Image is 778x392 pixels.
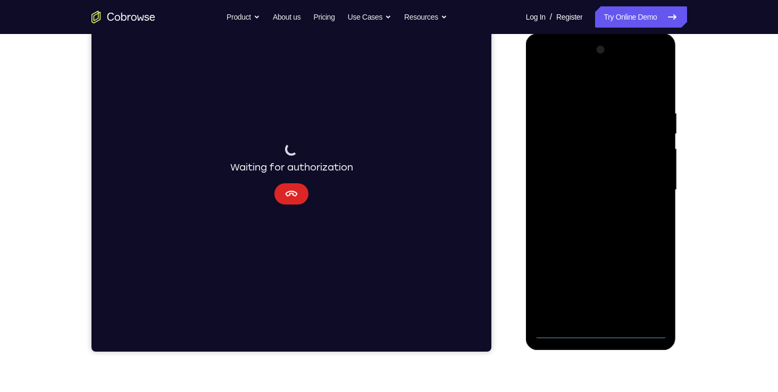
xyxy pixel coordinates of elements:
[556,6,582,28] a: Register
[91,11,155,23] a: Go to the home page
[550,11,552,23] span: /
[139,147,262,179] div: Waiting for authorization
[595,6,687,28] a: Try Online Demo
[227,6,260,28] button: Product
[348,6,391,28] button: Use Cases
[183,188,217,209] button: Cancel
[313,6,334,28] a: Pricing
[404,6,447,28] button: Resources
[526,6,546,28] a: Log In
[273,6,300,28] a: About us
